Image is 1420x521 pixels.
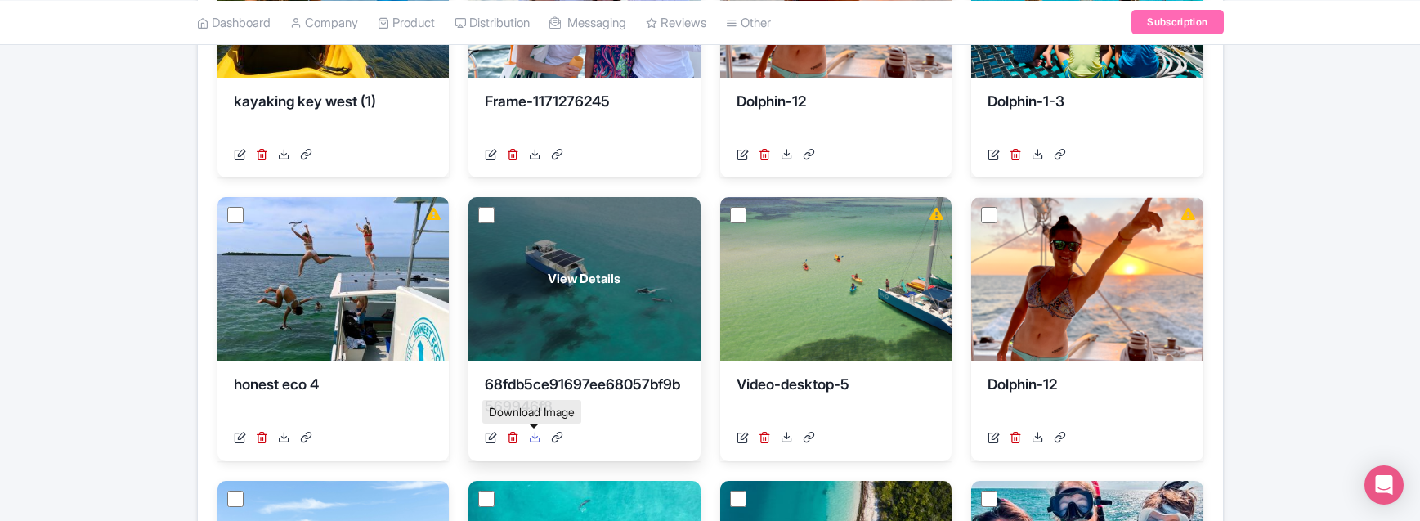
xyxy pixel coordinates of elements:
span: View Details [548,270,620,289]
div: Video-desktop-5 [737,374,936,423]
div: Dolphin-12 [737,91,936,140]
div: kayaking key west (1) [234,91,433,140]
a: Subscription [1131,10,1223,34]
div: Frame-1171276245 [485,91,684,140]
a: View Details [468,197,701,361]
div: Dolphin-1-3 [988,91,1187,140]
div: honest eco 4 [234,374,433,423]
div: Dolphin-12 [988,374,1187,423]
div: Open Intercom Messenger [1364,465,1404,505]
div: 68fdb5ce91697ee68057bf9b569946f8 [485,374,684,423]
div: Download Image [482,400,581,424]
